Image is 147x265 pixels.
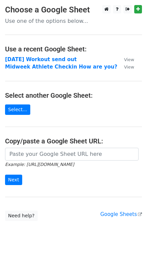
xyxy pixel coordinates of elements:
[117,64,134,70] a: View
[5,137,142,145] h4: Copy/paste a Google Sheet URL:
[5,5,142,15] h3: Choose a Google Sheet
[117,56,134,62] a: View
[5,175,22,185] input: Next
[5,148,139,161] input: Paste your Google Sheet URL here
[124,57,134,62] small: View
[5,211,38,221] a: Need help?
[5,56,77,62] a: [DATE] Workout send out
[5,104,30,115] a: Select...
[100,211,142,217] a: Google Sheets
[5,64,117,70] a: Midweek Athlete Checkin How are you?
[124,64,134,70] small: View
[5,91,142,99] h4: Select another Google Sheet:
[5,162,74,167] small: Example: [URL][DOMAIN_NAME]
[5,45,142,53] h4: Use a recent Google Sheet:
[5,17,142,25] p: Use one of the options below...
